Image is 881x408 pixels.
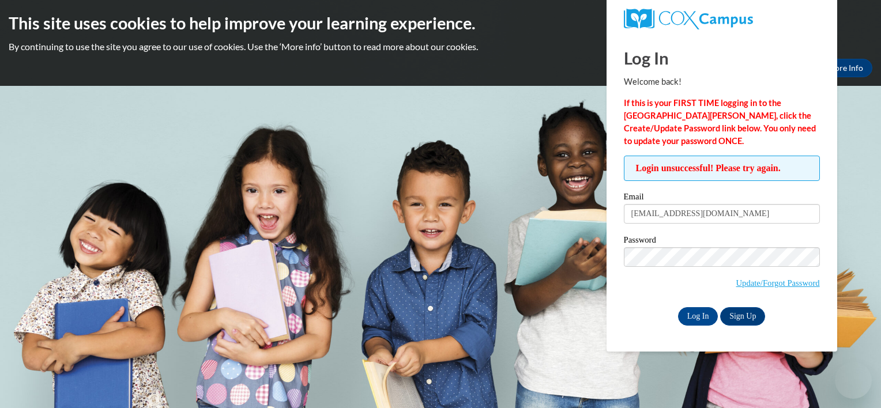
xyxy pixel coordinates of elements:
a: COX Campus [624,9,820,29]
p: Welcome back! [624,75,820,88]
p: By continuing to use the site you agree to our use of cookies. Use the ‘More info’ button to read... [9,40,872,53]
a: Update/Forgot Password [736,278,820,288]
a: Sign Up [720,307,765,326]
iframe: Button to launch messaging window [835,362,872,399]
h2: This site uses cookies to help improve your learning experience. [9,12,872,35]
label: Email [624,192,820,204]
label: Password [624,236,820,247]
span: Login unsuccessful! Please try again. [624,156,820,181]
strong: If this is your FIRST TIME logging in to the [GEOGRAPHIC_DATA][PERSON_NAME], click the Create/Upd... [624,98,816,146]
a: More Info [818,59,872,77]
img: COX Campus [624,9,753,29]
h1: Log In [624,46,820,70]
input: Log In [678,307,718,326]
